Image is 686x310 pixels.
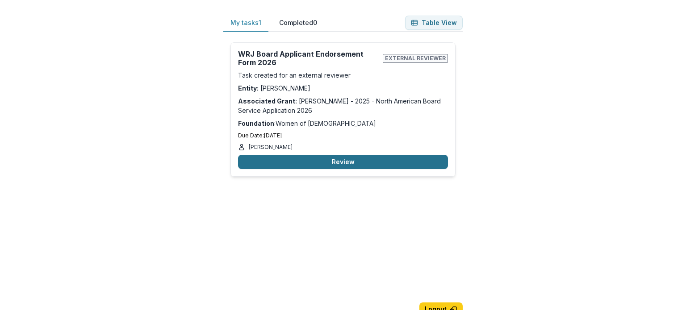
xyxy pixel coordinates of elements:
[238,120,274,127] strong: Foundation
[238,97,297,105] strong: Associated Grant:
[249,143,293,151] p: [PERSON_NAME]
[223,14,268,32] button: My tasks 1
[238,83,448,93] p: [PERSON_NAME]
[383,54,448,63] span: External reviewer
[238,119,448,128] p: : Women of [DEMOGRAPHIC_DATA]
[238,155,448,169] button: Review
[238,70,448,80] p: Task created for an external reviewer
[238,96,448,115] p: [PERSON_NAME] - 2025 - North American Board Service Application 2026
[238,50,379,67] h2: WRJ Board Applicant Endorsement Form 2026
[405,16,463,30] button: Table View
[238,84,259,92] strong: Entity:
[272,14,324,32] button: Completed 0
[238,132,448,140] p: Due Date: [DATE]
